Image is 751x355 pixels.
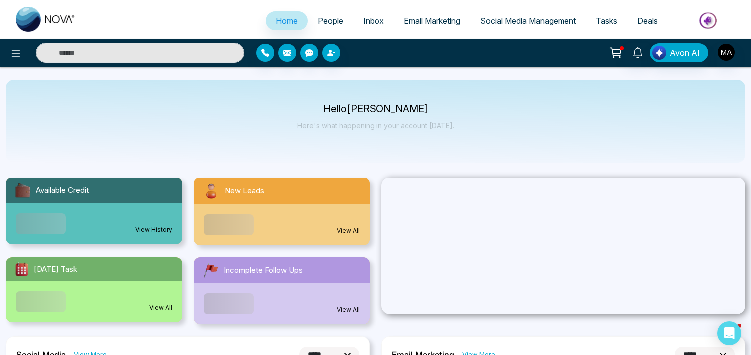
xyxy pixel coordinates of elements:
[596,16,617,26] span: Tasks
[16,7,76,32] img: Nova CRM Logo
[470,11,586,30] a: Social Media Management
[627,11,668,30] a: Deals
[586,11,627,30] a: Tasks
[14,181,32,199] img: availableCredit.svg
[202,181,221,200] img: newLeads.svg
[188,177,376,245] a: New LeadsView All
[36,185,89,196] span: Available Credit
[650,43,708,62] button: Avon AI
[718,44,735,61] img: User Avatar
[337,305,360,314] a: View All
[224,265,303,276] span: Incomplete Follow Ups
[717,321,741,345] div: Open Intercom Messenger
[353,11,394,30] a: Inbox
[14,261,30,277] img: todayTask.svg
[266,11,308,30] a: Home
[404,16,460,26] span: Email Marketing
[225,185,264,197] span: New Leads
[188,257,376,324] a: Incomplete Follow UpsView All
[34,264,77,275] span: [DATE] Task
[135,225,172,234] a: View History
[297,105,454,113] p: Hello [PERSON_NAME]
[318,16,343,26] span: People
[637,16,658,26] span: Deals
[297,121,454,130] p: Here's what happening in your account [DATE].
[394,11,470,30] a: Email Marketing
[337,226,360,235] a: View All
[202,261,220,279] img: followUps.svg
[670,47,700,59] span: Avon AI
[652,46,666,60] img: Lead Flow
[149,303,172,312] a: View All
[480,16,576,26] span: Social Media Management
[363,16,384,26] span: Inbox
[673,9,745,32] img: Market-place.gif
[308,11,353,30] a: People
[276,16,298,26] span: Home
